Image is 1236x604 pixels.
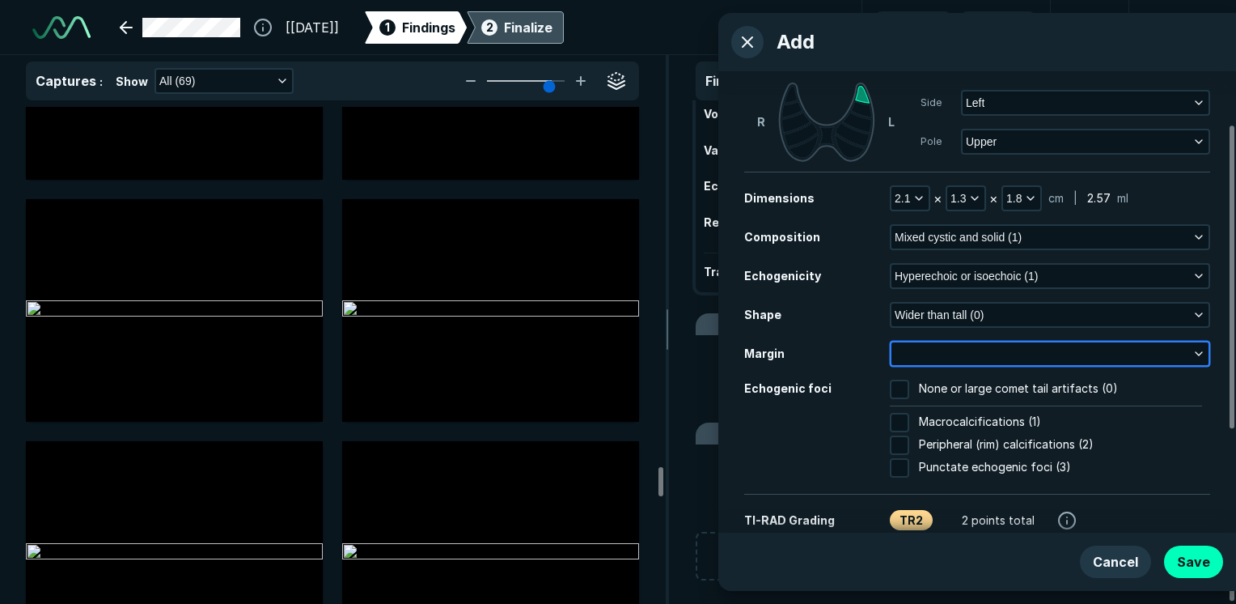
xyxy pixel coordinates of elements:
span: Pole [921,134,942,149]
span: TI-RAD Grading [744,513,835,527]
button: avatar-name [1142,11,1210,44]
div: TR2 [890,510,933,530]
div: × [930,187,946,210]
button: Cancel [1080,546,1151,578]
span: Wider than tall (0) [895,306,984,324]
span: Echogenic foci [744,381,832,395]
span: Hyperechoic or isoechoic (1) [895,267,1038,285]
img: See-Mode Logo [32,16,91,39]
span: 2 [486,19,493,36]
div: 1Findings [365,11,467,44]
span: Left [966,94,984,112]
div: Finalize [504,18,552,37]
span: Punctate echogenic foci (3) [919,458,1071,478]
span: ml [1117,189,1128,207]
div: 2Finalize [467,11,564,44]
span: Side [921,96,942,110]
button: Redo [961,11,1035,44]
span: Findings [402,18,455,37]
span: All (69) [159,72,195,90]
span: Mixed cystic and solid (1) [895,228,1022,246]
span: R [757,113,765,130]
span: : [99,74,103,88]
span: Upper [966,133,997,151]
button: Undo [875,11,951,44]
span: Add [777,28,815,57]
a: See-Mode Logo [26,10,97,45]
span: 2 points total [962,512,1035,530]
span: L [888,113,895,130]
span: 1 [385,19,390,36]
span: | [1073,189,1077,207]
span: 1.3 [950,189,966,207]
span: Dimensions [744,191,815,205]
span: None or large comet tail artifacts (0) [919,380,1118,399]
button: Save [1164,546,1223,578]
span: 1.8 [1006,189,1022,207]
span: Macrocalcifications (1) [919,413,1041,432]
span: 2.1 [895,189,910,207]
span: Composition [744,230,820,244]
span: Echogenicity [744,269,821,283]
span: Margin [744,347,785,360]
span: Peripheral (rim) calcifications (2) [919,436,1094,455]
span: Shape [744,308,781,321]
span: Show [116,73,148,90]
span: cm [1048,189,1064,207]
span: [[DATE]] [286,18,339,37]
span: 2.57 [1087,189,1111,207]
div: × [986,187,1001,210]
span: Captures [36,73,96,89]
